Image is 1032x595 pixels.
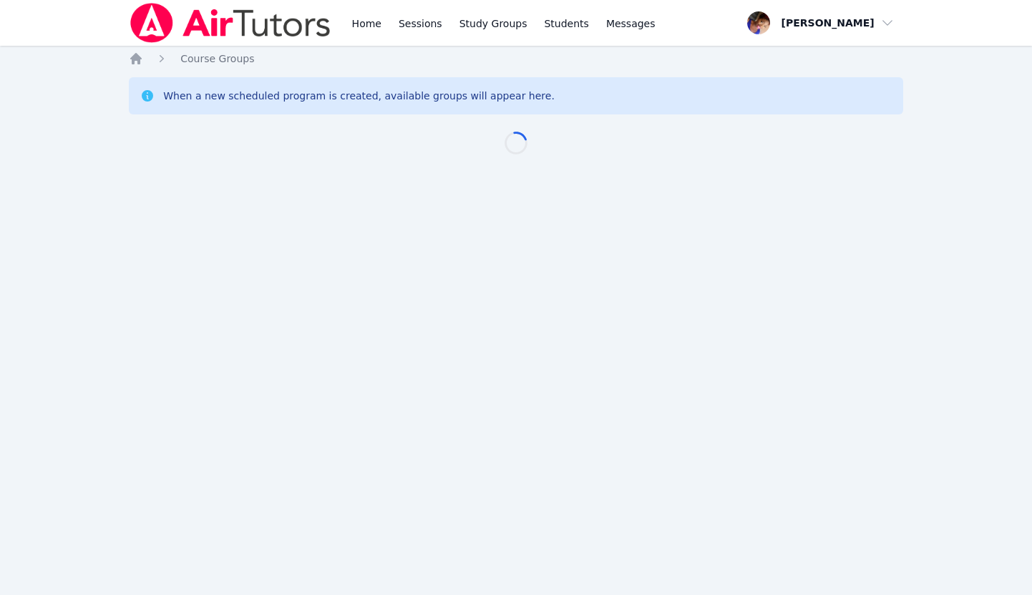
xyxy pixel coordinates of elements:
nav: Breadcrumb [129,51,903,66]
div: When a new scheduled program is created, available groups will appear here. [163,89,555,103]
img: Air Tutors [129,3,331,43]
span: Course Groups [180,53,254,64]
a: Course Groups [180,51,254,66]
span: Messages [606,16,656,31]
